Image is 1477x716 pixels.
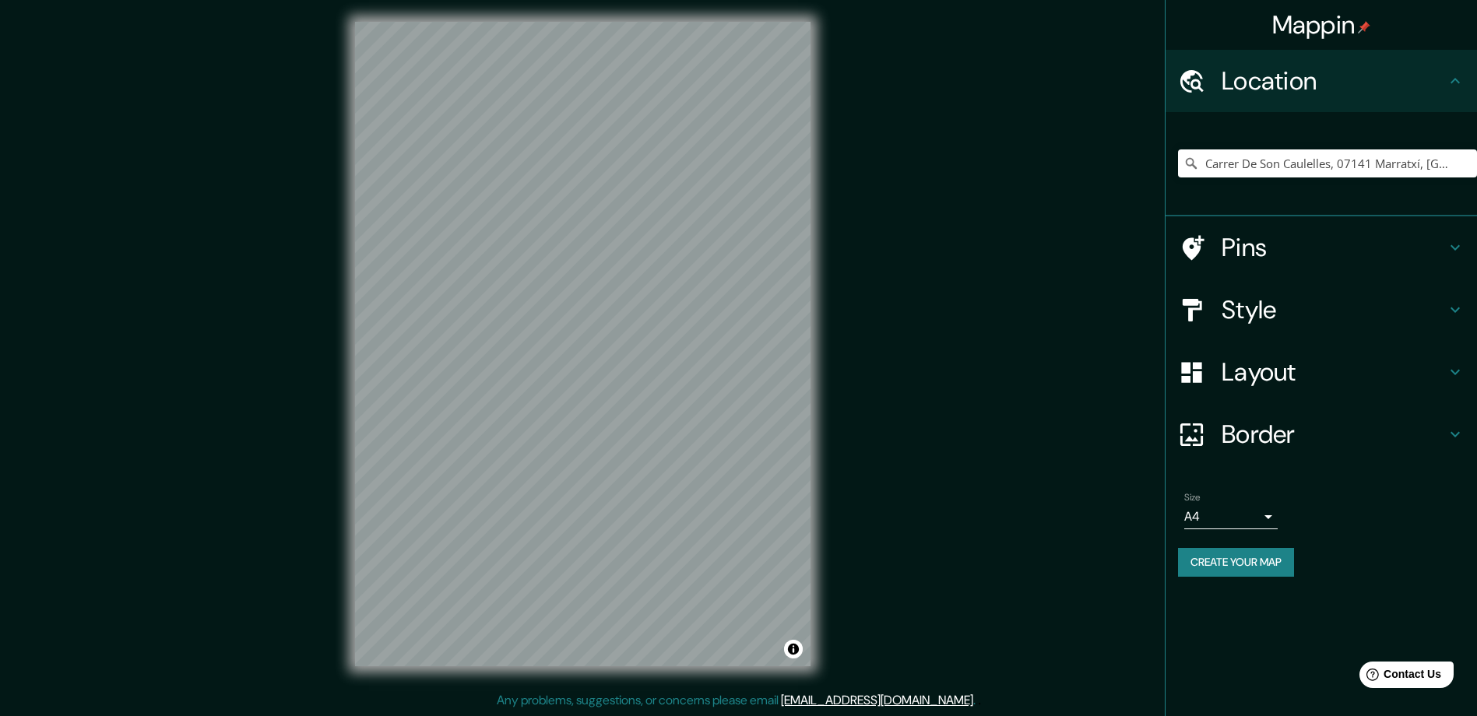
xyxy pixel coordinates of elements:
div: Border [1166,403,1477,465]
div: Location [1166,50,1477,112]
label: Size [1184,491,1201,504]
div: . [978,691,981,710]
h4: Border [1222,419,1446,450]
div: Style [1166,279,1477,341]
div: Layout [1166,341,1477,403]
div: . [976,691,978,710]
div: A4 [1184,504,1278,529]
h4: Layout [1222,356,1446,388]
p: Any problems, suggestions, or concerns please email . [497,691,976,710]
h4: Mappin [1272,9,1371,40]
canvas: Map [355,22,811,666]
img: pin-icon.png [1358,21,1370,33]
h4: Location [1222,65,1446,97]
button: Create your map [1178,548,1294,577]
button: Toggle attribution [784,640,803,658]
div: Pins [1166,216,1477,279]
a: [EMAIL_ADDRESS][DOMAIN_NAME] [781,692,973,708]
h4: Pins [1222,232,1446,263]
h4: Style [1222,294,1446,325]
iframe: Help widget launcher [1338,655,1460,699]
input: Pick your city or area [1178,149,1477,177]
